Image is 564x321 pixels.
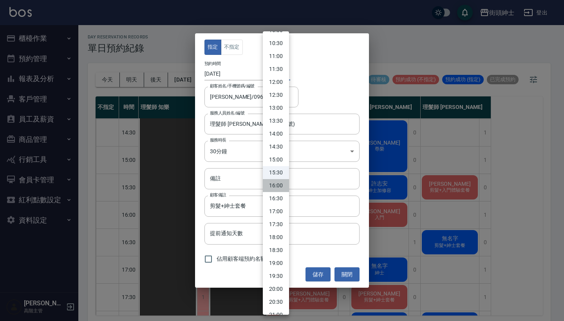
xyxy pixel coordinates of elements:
[263,153,289,166] li: 15:00
[263,244,289,257] li: 18:30
[263,218,289,231] li: 17:30
[263,89,289,102] li: 12:30
[263,166,289,179] li: 15:30
[263,127,289,140] li: 14:00
[263,270,289,283] li: 19:30
[263,296,289,308] li: 20:30
[263,283,289,296] li: 20:00
[263,140,289,153] li: 14:30
[263,114,289,127] li: 13:30
[263,76,289,89] li: 12:00
[263,205,289,218] li: 17:00
[263,102,289,114] li: 13:00
[263,50,289,63] li: 11:00
[263,37,289,50] li: 10:30
[263,192,289,205] li: 16:30
[263,179,289,192] li: 16:00
[263,231,289,244] li: 18:00
[263,257,289,270] li: 19:00
[263,63,289,76] li: 11:30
